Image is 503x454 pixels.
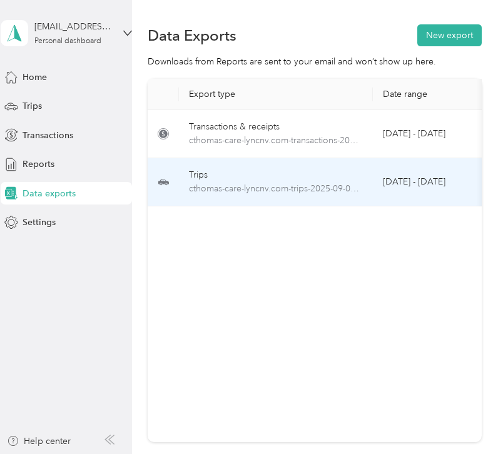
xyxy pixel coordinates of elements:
span: Home [23,71,47,84]
span: Settings [23,216,56,229]
th: Date range [373,79,498,110]
div: Trips [189,168,363,182]
td: [DATE] - [DATE] [373,110,498,158]
div: Downloads from Reports are sent to your email and won’t show up here. [148,55,482,68]
iframe: Everlance-gr Chat Button Frame [433,384,503,454]
h1: Data Exports [148,29,236,42]
th: Export type [179,79,373,110]
button: Help center [7,435,71,448]
div: [EMAIL_ADDRESS][DOMAIN_NAME] [34,20,113,33]
span: Trips [23,99,42,113]
div: Transactions & receipts [189,120,363,134]
span: cthomas-care-lyncnv.com-transactions-2025-09-01-2025-09-30.xlsx [189,134,363,148]
span: cthomas-care-lyncnv.com-trips-2025-09-01-2025-09-30.xlsx [189,182,363,196]
span: Reports [23,158,54,171]
span: Data exports [23,187,76,200]
td: [DATE] - [DATE] [373,158,498,206]
button: New export [417,24,482,46]
span: Transactions [23,129,73,142]
div: Personal dashboard [34,38,101,45]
